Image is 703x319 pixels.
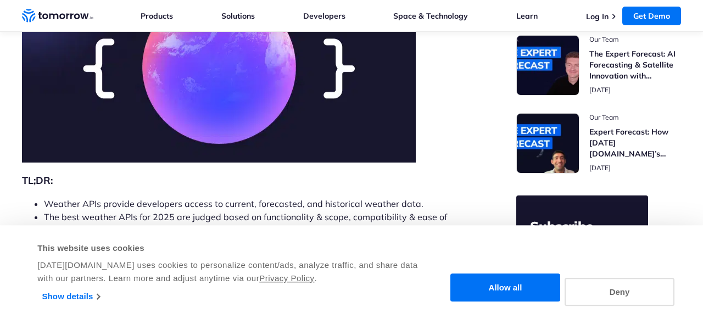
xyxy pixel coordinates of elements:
h3: Expert Forecast: How [DATE][DOMAIN_NAME]’s Microwave Sounders Are Revolutionizing Hurricane Monit... [589,126,681,159]
button: Deny [565,278,674,306]
li: Weather APIs provide developers access to current, forecasted, and historical weather data. [44,197,458,210]
a: Read The Expert Forecast: AI Forecasting & Satellite Innovation with Randy Chase [516,35,681,96]
a: Developers [303,11,345,21]
a: Show details [42,288,100,305]
span: post catecory [589,113,681,122]
li: The best weather APIs for 2025 are judged based on functionality & scope, compatibility & ease of... [44,210,458,237]
a: Solutions [221,11,255,21]
button: Allow all [450,274,560,302]
span: publish date [589,86,611,94]
a: Products [141,11,173,21]
a: Get Demo [622,7,681,25]
a: Read Expert Forecast: How Tomorrow.io’s Microwave Sounders Are Revolutionizing Hurricane Monitoring [516,113,681,174]
h3: The Expert Forecast: AI Forecasting & Satellite Innovation with [PERSON_NAME] [589,48,681,81]
h2: TL;DR: [22,173,458,188]
div: This website uses cookies [37,242,431,255]
h2: Subscribe for Weather Intelligence Insights [530,217,634,288]
div: [DATE][DOMAIN_NAME] uses cookies to personalize content/ads, analyze traffic, and share data with... [37,259,431,285]
a: Log In [586,12,609,21]
a: Learn [516,11,538,21]
span: post catecory [589,35,681,44]
a: Home link [22,8,93,24]
a: Space & Technology [393,11,468,21]
a: Privacy Policy [259,273,314,283]
span: publish date [589,164,611,172]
